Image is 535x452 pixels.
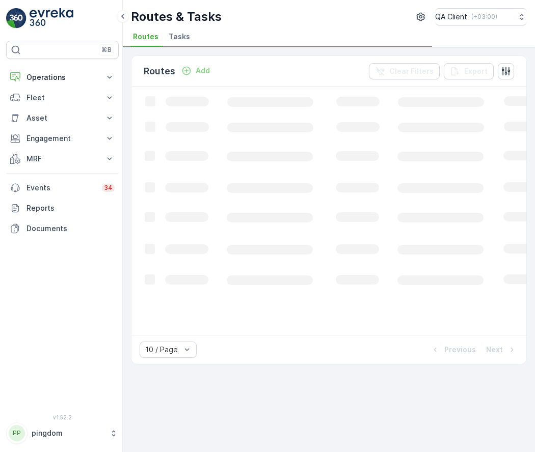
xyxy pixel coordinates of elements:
[6,414,119,420] span: v 1.52.2
[32,428,104,438] p: pingdom
[444,345,476,355] p: Previous
[30,8,73,29] img: logo_light-DOdMpM7g.png
[104,184,113,192] p: 34
[369,63,440,79] button: Clear Filters
[26,72,98,82] p: Operations
[6,8,26,29] img: logo
[26,223,115,234] p: Documents
[26,154,98,164] p: MRF
[144,64,175,78] p: Routes
[6,88,119,108] button: Fleet
[485,344,518,356] button: Next
[196,66,210,76] p: Add
[101,46,112,54] p: ⌘B
[26,183,96,193] p: Events
[26,203,115,213] p: Reports
[486,345,503,355] p: Next
[169,32,190,42] span: Tasks
[6,422,119,444] button: PPpingdom
[435,8,527,25] button: QA Client(+03:00)
[26,133,98,144] p: Engagement
[177,65,214,77] button: Add
[435,12,467,22] p: QA Client
[6,67,119,88] button: Operations
[9,425,25,441] div: PP
[471,13,497,21] p: ( +03:00 )
[389,66,434,76] p: Clear Filters
[26,93,98,103] p: Fleet
[6,178,119,198] a: Events34
[429,344,477,356] button: Previous
[464,66,488,76] p: Export
[133,32,158,42] span: Routes
[444,63,494,79] button: Export
[6,198,119,218] a: Reports
[26,113,98,123] p: Asset
[6,108,119,128] button: Asset
[6,218,119,239] a: Documents
[131,9,222,25] p: Routes & Tasks
[6,149,119,169] button: MRF
[6,128,119,149] button: Engagement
